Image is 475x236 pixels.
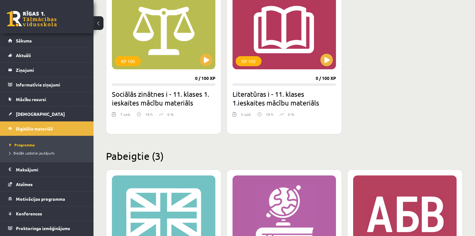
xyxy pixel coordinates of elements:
a: Programma [9,142,87,148]
legend: Maksājumi [16,162,86,177]
a: Biežāk uzdotie jautājumi [9,150,87,156]
span: Programma [9,142,35,147]
span: Aktuāli [16,52,31,58]
p: 18 h [266,111,273,117]
span: Konferences [16,211,42,216]
h2: Literatūras i - 11. klases 1.ieskaites mācību materiāls [233,90,336,107]
span: [DEMOGRAPHIC_DATA] [16,111,65,117]
a: Proktoringa izmēģinājums [8,221,86,235]
a: Aktuāli [8,48,86,62]
div: XP 100 [236,56,261,66]
p: 0 % [288,111,294,117]
h2: Pabeigtie (3) [106,150,463,162]
legend: Informatīvie ziņojumi [16,77,86,92]
span: Proktoringa izmēģinājums [16,225,70,231]
a: Sākums [8,33,86,48]
a: Mācību resursi [8,92,86,106]
a: Digitālie materiāli [8,121,86,136]
div: XP 100 [115,56,141,66]
p: 18 h [145,111,153,117]
a: Maksājumi [8,162,86,177]
a: Ziņojumi [8,63,86,77]
div: 7 uzd. [120,111,131,121]
a: Konferences [8,206,86,221]
span: Sākums [16,38,32,43]
span: Motivācijas programma [16,196,65,202]
a: Atzīmes [8,177,86,191]
span: Mācību resursi [16,96,46,102]
legend: Ziņojumi [16,63,86,77]
a: Motivācijas programma [8,192,86,206]
div: 5 uzd. [241,111,251,121]
span: Digitālie materiāli [16,126,53,131]
h2: Sociālās zinātnes i - 11. klases 1. ieskaites mācību materiāls [112,90,215,107]
a: Informatīvie ziņojumi [8,77,86,92]
a: Rīgas 1. Tālmācības vidusskola [7,11,57,27]
span: Atzīmes [16,181,33,187]
span: Biežāk uzdotie jautājumi [9,150,55,155]
p: 0 % [167,111,174,117]
a: [DEMOGRAPHIC_DATA] [8,107,86,121]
